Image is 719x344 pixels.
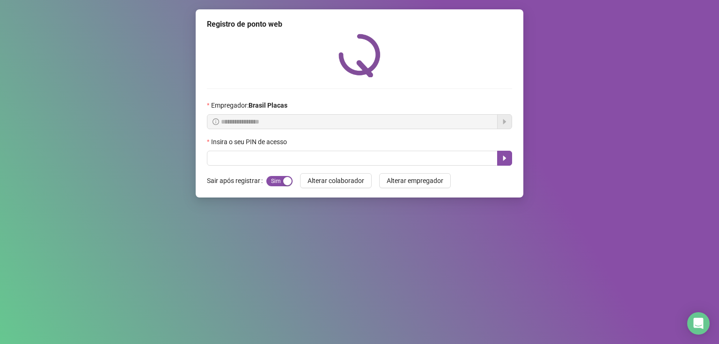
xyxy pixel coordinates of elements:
button: Alterar colaborador [300,173,372,188]
span: info-circle [213,118,219,125]
label: Insira o seu PIN de acesso [207,137,293,147]
span: caret-right [501,154,508,162]
label: Sair após registrar [207,173,266,188]
span: Empregador : [211,100,287,110]
div: Registro de ponto web [207,19,512,30]
img: QRPoint [338,34,381,77]
strong: Brasil Placas [249,102,287,109]
button: Alterar empregador [379,173,451,188]
div: Open Intercom Messenger [687,312,710,335]
span: Alterar empregador [387,176,443,186]
span: Alterar colaborador [308,176,364,186]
